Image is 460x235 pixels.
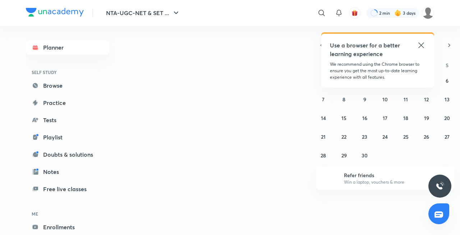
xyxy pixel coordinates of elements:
[359,131,371,142] button: September 23, 2025
[403,115,408,121] abbr: September 18, 2025
[322,171,336,185] img: referral
[26,147,109,162] a: Doubts & solutions
[424,96,429,103] abbr: September 12, 2025
[341,152,347,159] abbr: September 29, 2025
[444,115,450,121] abbr: September 20, 2025
[400,112,411,124] button: September 18, 2025
[330,41,401,58] h5: Use a browser for a better learning experience
[436,182,444,190] img: ttu
[394,9,401,17] img: streak
[344,171,432,179] h6: Refer friends
[359,112,371,124] button: September 16, 2025
[321,133,326,140] abbr: September 21, 2025
[318,149,329,161] button: September 28, 2025
[445,96,450,103] abbr: September 13, 2025
[403,133,409,140] abbr: September 25, 2025
[362,152,368,159] abbr: September 30, 2025
[421,112,432,124] button: September 19, 2025
[422,7,434,19] img: Geetha
[26,208,109,220] h6: ME
[424,133,429,140] abbr: September 26, 2025
[379,112,391,124] button: September 17, 2025
[445,133,450,140] abbr: September 27, 2025
[26,8,84,18] a: Company Logo
[441,131,453,142] button: September 27, 2025
[349,7,360,19] button: avatar
[318,93,329,105] button: September 7, 2025
[379,131,391,142] button: September 24, 2025
[446,62,448,69] abbr: Saturday
[362,115,367,121] abbr: September 16, 2025
[318,112,329,124] button: September 14, 2025
[424,115,429,121] abbr: September 19, 2025
[342,96,345,103] abbr: September 8, 2025
[26,78,109,93] a: Browse
[26,130,109,144] a: Playlist
[362,133,367,140] abbr: September 23, 2025
[359,93,371,105] button: September 9, 2025
[441,75,453,86] button: September 6, 2025
[321,152,326,159] abbr: September 28, 2025
[338,112,350,124] button: September 15, 2025
[359,149,371,161] button: September 30, 2025
[341,115,346,121] abbr: September 15, 2025
[421,93,432,105] button: September 12, 2025
[421,131,432,142] button: September 26, 2025
[400,131,411,142] button: September 25, 2025
[382,96,388,103] abbr: September 10, 2025
[330,61,425,80] p: We recommend using the Chrome browser to ensure you get the most up-to-date learning experience w...
[26,113,109,127] a: Tests
[26,165,109,179] a: Notes
[379,93,391,105] button: September 10, 2025
[26,182,109,196] a: Free live classes
[400,93,411,105] button: September 11, 2025
[26,96,109,110] a: Practice
[321,115,326,121] abbr: September 14, 2025
[344,179,432,185] p: Win a laptop, vouchers & more
[341,133,346,140] abbr: September 22, 2025
[382,133,388,140] abbr: September 24, 2025
[338,131,350,142] button: September 22, 2025
[441,112,453,124] button: September 20, 2025
[383,115,387,121] abbr: September 17, 2025
[26,40,109,55] a: Planner
[26,220,109,234] a: Enrollments
[26,66,109,78] h6: SELF STUDY
[102,6,185,20] button: NTA-UGC-NET & SET ...
[318,131,329,142] button: September 21, 2025
[404,96,408,103] abbr: September 11, 2025
[363,96,366,103] abbr: September 9, 2025
[441,93,453,105] button: September 13, 2025
[338,149,350,161] button: September 29, 2025
[26,8,84,17] img: Company Logo
[351,10,358,16] img: avatar
[338,93,350,105] button: September 8, 2025
[446,77,448,84] abbr: September 6, 2025
[322,96,325,103] abbr: September 7, 2025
